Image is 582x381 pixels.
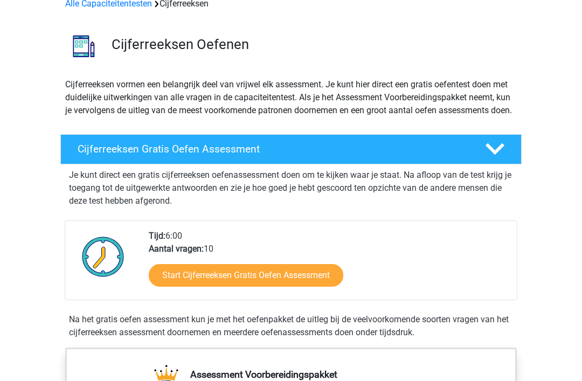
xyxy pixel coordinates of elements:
p: Cijferreeksen vormen een belangrijk deel van vrijwel elk assessment. Je kunt hier direct een grat... [65,78,517,117]
div: 6:00 10 [141,230,516,300]
img: Klok [76,230,130,283]
p: Je kunt direct een gratis cijferreeksen oefenassessment doen om te kijken waar je staat. Na afloo... [69,169,513,207]
h4: Cijferreeksen Gratis Oefen Assessment [78,143,468,155]
b: Tijd: [149,231,165,241]
h3: Cijferreeksen Oefenen [112,36,513,53]
a: Start Cijferreeksen Gratis Oefen Assessment [149,264,343,287]
b: Aantal vragen: [149,244,204,254]
a: Cijferreeksen Gratis Oefen Assessment [56,134,526,164]
img: cijferreeksen [61,23,107,69]
div: Na het gratis oefen assessment kun je met het oefenpakket de uitleg bij de veelvoorkomende soorte... [65,313,517,339]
